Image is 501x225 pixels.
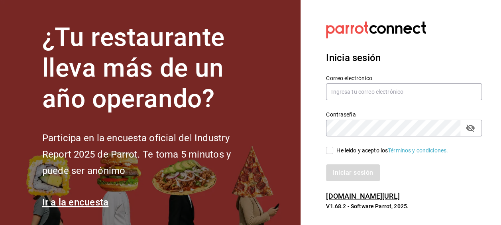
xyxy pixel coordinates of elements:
h3: Inicia sesión [326,51,482,65]
a: Ir a la encuesta [42,197,109,208]
p: V1.68.2 - Software Parrot, 2025. [326,202,482,210]
label: Correo electrónico [326,75,482,81]
h2: Participa en la encuesta oficial del Industry Report 2025 de Parrot. Te toma 5 minutos y puede se... [42,130,257,179]
input: Ingresa tu correo electrónico [326,83,482,100]
a: [DOMAIN_NAME][URL] [326,192,399,200]
a: Términos y condiciones. [388,147,448,154]
h1: ¿Tu restaurante lleva más de un año operando? [42,22,257,114]
div: He leído y acepto los [336,146,448,155]
label: Contraseña [326,112,482,117]
button: Campo de contraseña [464,121,477,135]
